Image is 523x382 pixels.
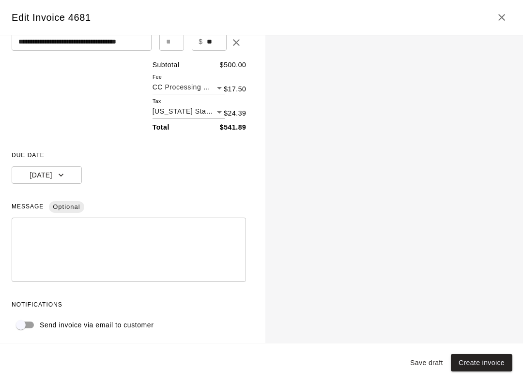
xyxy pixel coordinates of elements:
[199,37,202,47] p: $
[12,199,246,215] span: MESSAGE
[227,33,246,52] button: delete
[153,123,169,131] b: Total
[224,108,246,118] p: $ 24.39
[220,60,246,70] p: $ 500.00
[492,8,511,27] button: Close
[49,199,84,216] span: Optional
[406,354,447,372] button: Save draft
[12,11,91,24] h5: Edit Invoice 4681
[12,148,246,163] span: DUE DATE
[12,166,82,184] button: [DATE]
[12,297,246,313] span: NOTIFICATIONS
[153,82,225,94] div: CC Processing Fee ( 3.5 % )
[224,84,246,94] p: $ 17.50
[220,123,246,131] b: $ 541.89
[18,29,33,36] label: Name
[153,73,162,80] label: Fee
[153,97,161,104] label: Tax
[153,60,180,70] p: Subtotal
[40,320,154,330] p: Send invoice via email to customer
[153,106,225,118] div: [US_STATE] State Tax ( 4.712 %)
[166,29,175,36] label: Qty
[451,354,512,372] button: Create invoice
[199,29,211,36] label: Price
